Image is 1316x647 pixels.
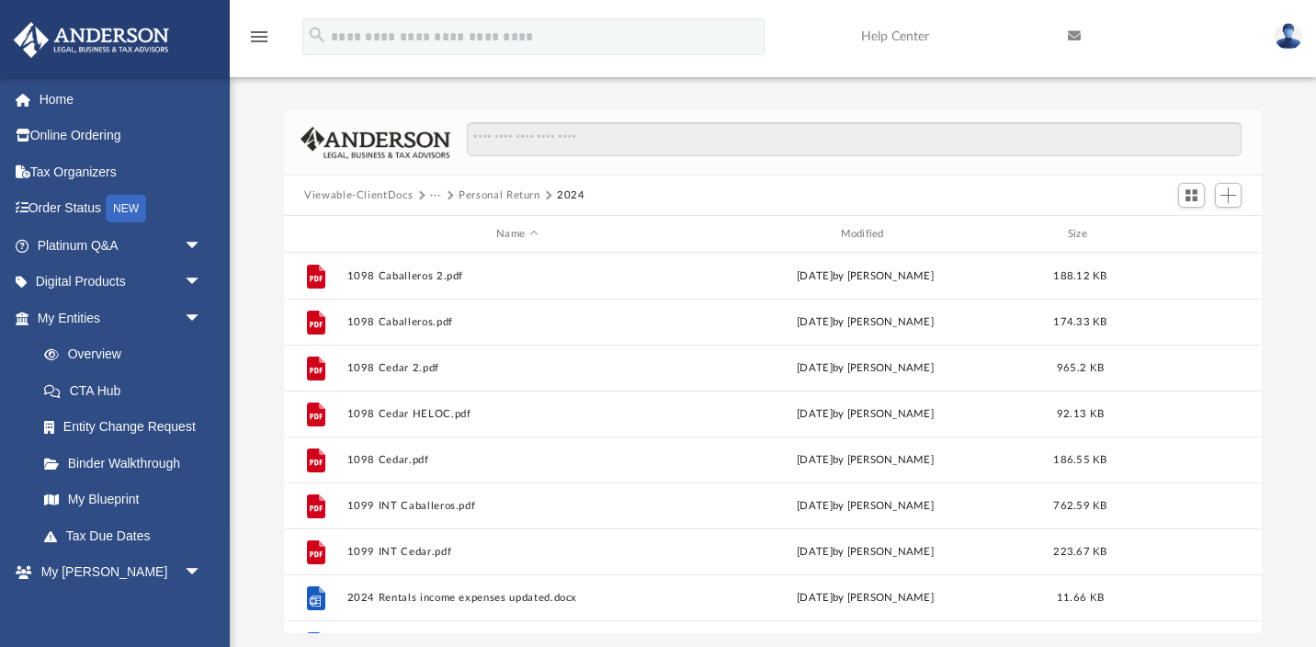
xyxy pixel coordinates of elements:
[467,122,1242,157] input: Search files and folders
[184,300,221,337] span: arrow_drop_down
[459,187,540,204] button: Personal Return
[106,195,146,222] div: NEW
[347,592,687,604] button: 2024 Rentals income expenses updated.docx
[347,500,687,512] button: 1099 INT Caballeros.pdf
[292,226,338,243] div: id
[1053,547,1106,557] span: 223.67 KB
[13,153,230,190] a: Tax Organizers
[1178,183,1206,209] button: Switch to Grid View
[1053,271,1106,281] span: 188.12 KB
[26,517,230,554] a: Tax Due Dates
[696,452,1036,469] div: [DATE] by [PERSON_NAME]
[696,544,1036,561] div: [DATE] by [PERSON_NAME]
[26,409,230,446] a: Entity Change Request
[347,546,687,558] button: 1099 INT Cedar.pdf
[13,118,230,154] a: Online Ordering
[1053,317,1106,327] span: 174.33 KB
[1215,183,1242,209] button: Add
[1044,226,1117,243] div: Size
[695,226,1036,243] div: Modified
[1057,409,1104,419] span: 92.13 KB
[26,445,230,482] a: Binder Walkthrough
[696,268,1036,285] div: [DATE] by [PERSON_NAME]
[8,22,175,58] img: Anderson Advisors Platinum Portal
[26,372,230,409] a: CTA Hub
[557,187,585,204] button: 2024
[184,264,221,301] span: arrow_drop_down
[347,454,687,466] button: 1098 Cedar.pdf
[13,300,230,336] a: My Entitiesarrow_drop_down
[1053,455,1106,465] span: 186.55 KB
[26,336,230,373] a: Overview
[13,81,230,118] a: Home
[284,253,1262,634] div: grid
[13,227,230,264] a: Platinum Q&Aarrow_drop_down
[13,190,230,228] a: Order StatusNEW
[26,482,221,518] a: My Blueprint
[696,360,1036,377] div: [DATE] by [PERSON_NAME]
[696,590,1036,607] div: [DATE] by [PERSON_NAME]
[1057,593,1104,603] span: 11.66 KB
[248,26,270,48] i: menu
[1057,363,1104,373] span: 965.2 KB
[248,35,270,48] a: menu
[347,316,687,328] button: 1098 Caballeros.pdf
[304,187,413,204] button: Viewable-ClientDocs
[1125,226,1254,243] div: id
[696,406,1036,423] div: [DATE] by [PERSON_NAME]
[13,554,221,613] a: My [PERSON_NAME] Teamarrow_drop_down
[430,187,442,204] button: ···
[347,362,687,374] button: 1098 Cedar 2.pdf
[347,270,687,282] button: 1098 Caballeros 2.pdf
[1275,23,1302,50] img: User Pic
[13,264,230,301] a: Digital Productsarrow_drop_down
[346,226,687,243] div: Name
[1053,501,1106,511] span: 762.59 KB
[347,408,687,420] button: 1098 Cedar HELOC.pdf
[696,314,1036,331] div: [DATE] by [PERSON_NAME]
[184,554,221,592] span: arrow_drop_down
[696,498,1036,515] div: [DATE] by [PERSON_NAME]
[307,25,327,45] i: search
[184,227,221,265] span: arrow_drop_down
